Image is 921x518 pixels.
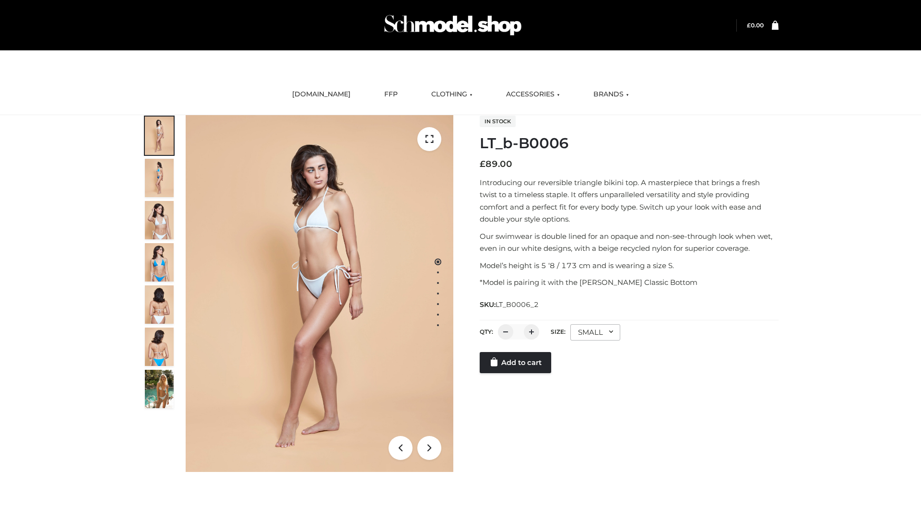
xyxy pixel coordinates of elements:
[480,259,779,272] p: Model’s height is 5 ‘8 / 173 cm and is wearing a size S.
[145,370,174,408] img: Arieltop_CloudNine_AzureSky2.jpg
[586,84,636,105] a: BRANDS
[496,300,539,309] span: LT_B0006_2
[145,117,174,155] img: ArielClassicBikiniTop_CloudNine_AzureSky_OW114ECO_1-scaled.jpg
[480,276,779,289] p: *Model is pairing it with the [PERSON_NAME] Classic Bottom
[145,243,174,282] img: ArielClassicBikiniTop_CloudNine_AzureSky_OW114ECO_4-scaled.jpg
[480,177,779,225] p: Introducing our reversible triangle bikini top. A masterpiece that brings a fresh twist to a time...
[424,84,480,105] a: CLOTHING
[377,84,405,105] a: FFP
[480,328,493,335] label: QTY:
[145,328,174,366] img: ArielClassicBikiniTop_CloudNine_AzureSky_OW114ECO_8-scaled.jpg
[570,324,620,341] div: SMALL
[480,116,516,127] span: In stock
[499,84,567,105] a: ACCESSORIES
[747,22,764,29] bdi: 0.00
[186,115,453,472] img: LT_b-B0006
[480,352,551,373] a: Add to cart
[747,22,751,29] span: £
[747,22,764,29] a: £0.00
[480,299,540,310] span: SKU:
[480,230,779,255] p: Our swimwear is double lined for an opaque and non-see-through look when wet, even in our white d...
[480,159,485,169] span: £
[145,159,174,197] img: ArielClassicBikiniTop_CloudNine_AzureSky_OW114ECO_2-scaled.jpg
[480,135,779,152] h1: LT_b-B0006
[381,6,525,44] img: Schmodel Admin 964
[285,84,358,105] a: [DOMAIN_NAME]
[145,285,174,324] img: ArielClassicBikiniTop_CloudNine_AzureSky_OW114ECO_7-scaled.jpg
[480,159,512,169] bdi: 89.00
[145,201,174,239] img: ArielClassicBikiniTop_CloudNine_AzureSky_OW114ECO_3-scaled.jpg
[551,328,566,335] label: Size:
